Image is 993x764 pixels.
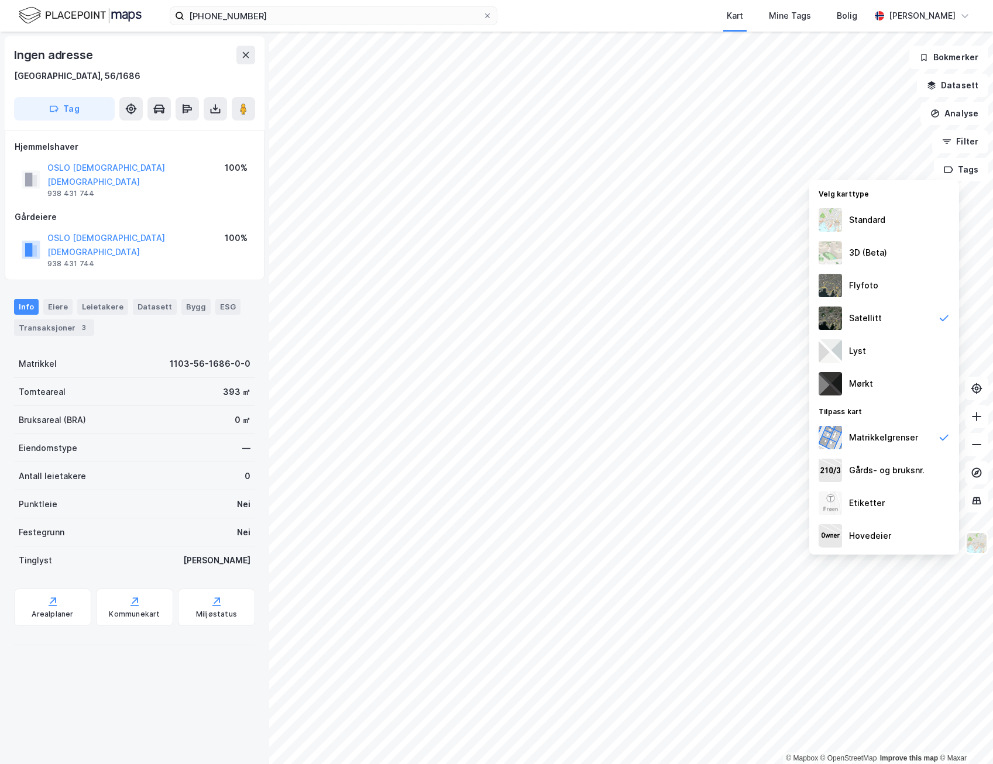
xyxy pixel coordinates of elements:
div: Bruksareal (BRA) [19,413,86,427]
div: Gårdeiere [15,210,255,224]
img: 9k= [819,307,842,330]
div: Tinglyst [19,553,52,567]
div: Nei [237,525,250,539]
div: Matrikkelgrenser [849,431,918,445]
iframe: Chat Widget [934,708,993,764]
div: Velg karttype [809,183,959,204]
button: Tags [934,158,988,181]
div: Flyfoto [849,278,878,292]
a: Improve this map [880,754,938,762]
div: Eiendomstype [19,441,77,455]
div: Transaksjoner [14,319,94,336]
div: Tilpass kart [809,400,959,421]
a: OpenStreetMap [820,754,877,762]
img: Z [819,208,842,232]
div: Datasett [133,299,177,314]
div: Mørkt [849,377,873,391]
button: Filter [932,130,988,153]
input: Søk på adresse, matrikkel, gårdeiere, leietakere eller personer [184,7,483,25]
img: Z [819,491,842,515]
button: Tag [14,97,115,121]
div: — [242,441,250,455]
div: 938 431 744 [47,189,94,198]
img: Z [819,241,842,264]
div: [PERSON_NAME] [183,553,250,567]
div: 100% [225,231,248,245]
button: Analyse [920,102,988,125]
div: [PERSON_NAME] [889,9,956,23]
div: Satellitt [849,311,882,325]
div: Bolig [837,9,857,23]
div: Leietakere [77,299,128,314]
a: Mapbox [786,754,818,762]
div: Matrikkel [19,357,57,371]
div: 0 [245,469,250,483]
img: luj3wr1y2y3+OchiMxRmMxRlscgabnMEmZ7DJGWxyBpucwSZnsMkZbHIGm5zBJmewyRlscgabnMEmZ7DJGWxyBpucwSZnsMkZ... [819,339,842,363]
div: Etiketter [849,496,885,510]
div: 3 [78,322,90,333]
div: 938 431 744 [47,259,94,269]
div: 100% [225,161,248,175]
div: Standard [849,213,885,227]
div: Info [14,299,39,314]
div: Arealplaner [32,610,73,619]
div: Kommunekart [109,610,160,619]
div: Hovedeier [849,529,891,543]
img: nCdM7BzjoCAAAAAElFTkSuQmCC [819,372,842,395]
div: Antall leietakere [19,469,86,483]
button: Bokmerker [909,46,988,69]
div: [GEOGRAPHIC_DATA], 56/1686 [14,69,140,83]
img: Z [965,532,988,554]
img: Z [819,274,842,297]
div: Bygg [181,299,211,314]
div: Nei [237,497,250,511]
div: Eiere [43,299,73,314]
div: 3D (Beta) [849,246,887,260]
div: Gårds- og bruksnr. [849,463,925,477]
div: Lyst [849,344,866,358]
div: Kart [727,9,743,23]
div: ESG [215,299,240,314]
img: logo.f888ab2527a4732fd821a326f86c7f29.svg [19,5,142,26]
div: Kontrollprogram for chat [934,708,993,764]
div: Mine Tags [769,9,811,23]
div: 0 ㎡ [235,413,250,427]
img: cadastreKeys.547ab17ec502f5a4ef2b.jpeg [819,459,842,482]
div: 393 ㎡ [223,385,250,399]
button: Datasett [917,74,988,97]
div: Festegrunn [19,525,64,539]
div: Miljøstatus [196,610,237,619]
img: majorOwner.b5e170eddb5c04bfeeff.jpeg [819,524,842,548]
div: Punktleie [19,497,57,511]
img: cadastreBorders.cfe08de4b5ddd52a10de.jpeg [819,426,842,449]
div: 1103-56-1686-0-0 [170,357,250,371]
div: Tomteareal [19,385,66,399]
div: Ingen adresse [14,46,95,64]
div: Hjemmelshaver [15,140,255,154]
